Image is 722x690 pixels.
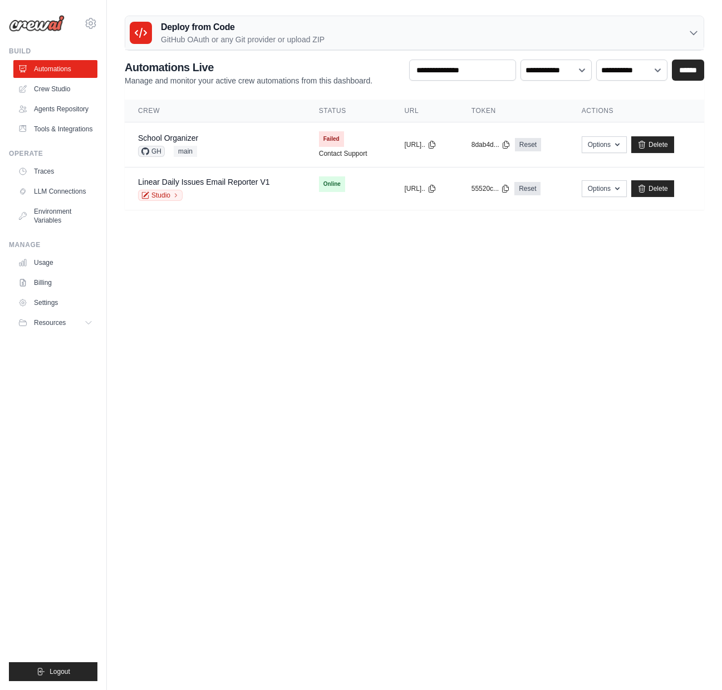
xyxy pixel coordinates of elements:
button: Options [582,136,627,153]
a: Crew Studio [13,80,97,98]
a: Billing [13,274,97,292]
th: URL [391,100,458,122]
th: Token [458,100,568,122]
a: Usage [13,254,97,272]
button: Options [582,180,627,197]
img: Logo [9,15,65,32]
a: Automations [13,60,97,78]
div: Manage [9,240,97,249]
th: Crew [125,100,306,122]
h3: Deploy from Code [161,21,325,34]
a: Reset [515,138,541,151]
span: Failed [319,131,344,147]
a: Delete [631,136,674,153]
p: Manage and monitor your active crew automations from this dashboard. [125,75,372,86]
th: Actions [568,100,704,122]
a: Reset [514,182,541,195]
a: School Organizer [138,134,198,142]
a: Environment Variables [13,203,97,229]
button: 55520c... [471,184,510,193]
div: Operate [9,149,97,158]
span: Logout [50,667,70,676]
p: GitHub OAuth or any Git provider or upload ZIP [161,34,325,45]
a: Linear Daily Issues Email Reporter V1 [138,178,270,186]
a: Tools & Integrations [13,120,97,138]
th: Status [306,100,391,122]
span: Resources [34,318,66,327]
button: 8dab4d... [471,140,510,149]
a: LLM Connections [13,183,97,200]
span: GH [138,146,165,157]
a: Contact Support [319,149,367,158]
h2: Automations Live [125,60,372,75]
div: Build [9,47,97,56]
a: Studio [138,190,183,201]
a: Agents Repository [13,100,97,118]
a: Delete [631,180,674,197]
a: Settings [13,294,97,312]
span: main [174,146,197,157]
a: Traces [13,162,97,180]
span: Online [319,176,345,192]
button: Resources [13,314,97,332]
button: Logout [9,662,97,681]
